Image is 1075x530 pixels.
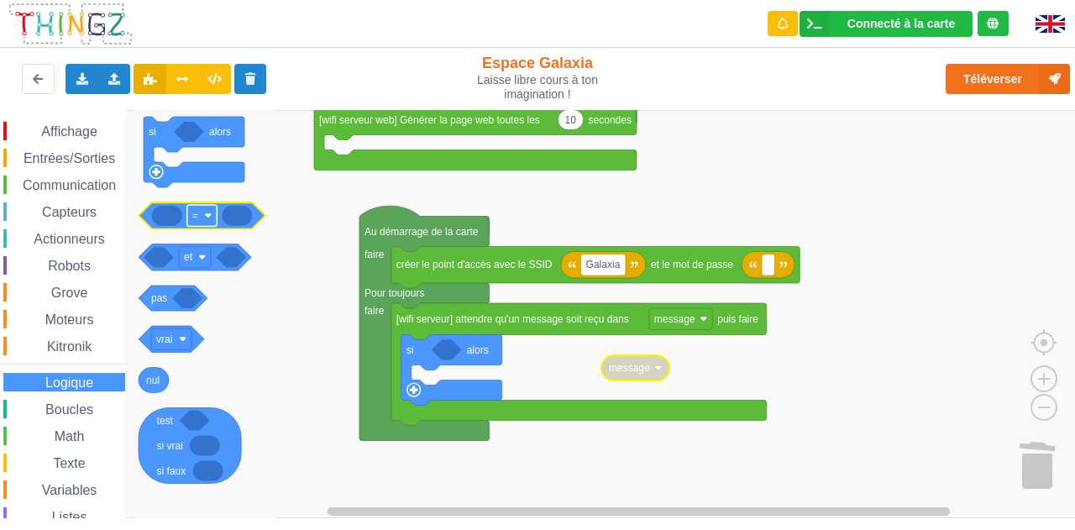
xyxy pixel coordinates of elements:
button: Téléverser [946,64,1070,94]
span: Variables [39,483,100,497]
text: pas [151,292,167,304]
img: gb.png [1036,15,1065,33]
text: message [609,362,650,374]
text: créer le point d'accès avec le SSID [396,259,553,270]
text: message [654,312,695,324]
span: Boucles [43,402,96,417]
text: Au démarrage de la carte [364,225,479,237]
text: Galaxia [586,259,621,270]
span: Grove [49,286,91,300]
text: si [149,126,156,138]
span: Math [52,429,87,443]
text: [wifi serveur web] Générer la page web toutes les [319,113,540,125]
text: si faux [157,464,186,476]
div: Connecté à la carte [847,18,955,29]
div: Laisse libre cours à ton imagination ! [448,73,628,102]
text: puis faire [717,312,758,324]
span: Entrées/Sorties [21,151,118,165]
span: Affichage [39,124,99,139]
span: Kitronik [45,339,94,354]
text: = [192,209,198,221]
text: si vrai [157,439,183,451]
text: si [406,344,414,355]
text: faire [364,305,385,317]
text: [wifi serveur] attendre qu'un message soit reçu dans [396,312,629,324]
text: alors [209,126,231,138]
text: Pour toujours [364,287,424,299]
text: et le mot de passe [651,259,733,270]
text: vrai [156,333,172,344]
span: Logique [43,375,96,390]
div: Ta base fonctionne bien ! [800,11,973,37]
span: Communication [20,178,118,192]
text: nul [146,374,160,386]
text: alors [467,344,489,355]
span: Robots [45,259,93,273]
text: secondes [589,113,632,125]
span: Listes [50,510,90,524]
span: Capteurs [39,205,99,219]
text: 10 [565,113,577,125]
text: faire [364,248,385,260]
span: Actionneurs [31,232,107,246]
div: Espace Galaxia [448,54,628,102]
span: Texte [50,456,87,470]
img: thingz_logo.png [8,2,134,46]
span: Moteurs [43,312,97,327]
text: test [157,414,174,426]
text: et [184,251,193,263]
div: Tu es connecté au serveur de création de Thingz [978,11,1009,36]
